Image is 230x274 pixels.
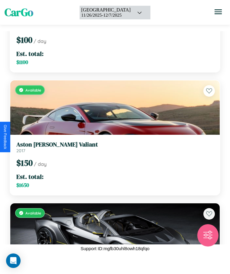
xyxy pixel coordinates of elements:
[16,157,33,169] span: $ 150
[25,88,41,92] span: Available
[16,148,25,153] span: 2017
[34,38,46,44] span: / day
[16,141,214,148] h3: Aston [PERSON_NAME] Valiant
[81,13,130,18] div: 11 / 26 / 2025 - 12 / 7 / 2025
[16,34,32,46] span: $ 100
[3,125,7,149] div: Give Feedback
[5,5,33,20] span: CarGo
[6,253,21,268] div: Open Intercom Messenger
[16,141,214,153] a: Aston [PERSON_NAME] Valiant2017
[25,211,41,215] span: Available
[16,49,44,58] span: Est. total:
[80,244,149,253] p: Support ID: mgfb30uhl8owh18qfqo
[34,161,47,167] span: / day
[16,182,29,189] span: $ 1650
[81,7,130,13] div: [GEOGRAPHIC_DATA]
[16,59,28,66] span: $ 1100
[16,172,44,181] span: Est. total:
